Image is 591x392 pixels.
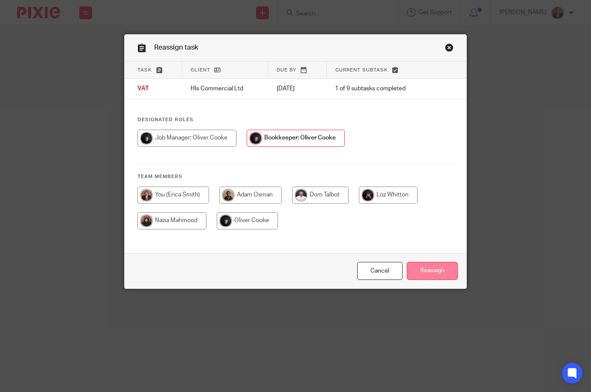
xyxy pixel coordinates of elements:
h4: Team members [137,173,454,180]
span: Reassign task [154,44,198,51]
span: Task [137,68,152,72]
p: [DATE] [277,84,318,93]
span: Current subtask [335,68,388,72]
a: Close this dialog window [445,43,454,55]
span: VAT [137,86,149,92]
p: Hls Commercial Ltd [191,84,260,93]
h4: Designated Roles [137,116,454,123]
a: Close this dialog window [357,262,403,280]
td: 1 of 9 subtasks completed [326,79,435,99]
span: Due by [277,68,296,72]
input: Reassign [407,262,458,280]
span: Client [191,68,210,72]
